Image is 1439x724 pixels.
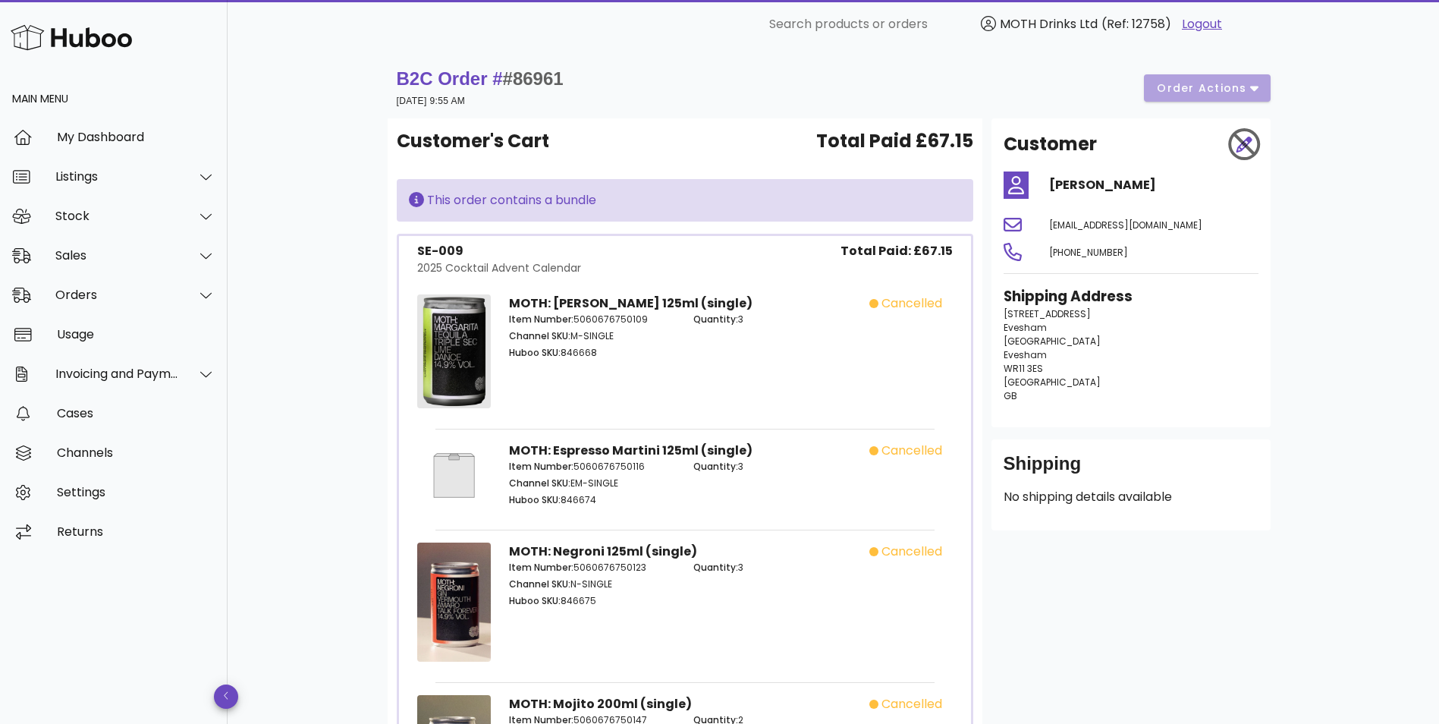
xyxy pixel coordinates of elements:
[503,68,564,89] span: #86961
[509,561,675,574] p: 5060676750123
[693,460,859,474] p: 3
[509,493,675,507] p: 846674
[881,695,942,713] span: cancelled
[57,406,215,420] div: Cases
[509,346,561,359] span: Huboo SKU:
[509,695,692,713] strong: MOTH: Mojito 200ml (single)
[1004,286,1258,307] h3: Shipping Address
[693,460,738,473] span: Quantity:
[1004,452,1258,488] div: Shipping
[397,127,549,155] span: Customer's Cart
[417,543,492,662] img: Product Image
[57,130,215,144] div: My Dashboard
[1004,376,1101,389] span: [GEOGRAPHIC_DATA]
[509,313,675,326] p: 5060676750109
[1101,15,1171,33] span: (Ref: 12758)
[1004,488,1258,506] p: No shipping details available
[881,442,942,460] span: cancelled
[397,68,564,89] strong: B2C Order #
[57,524,215,539] div: Returns
[693,313,859,326] p: 3
[1004,389,1017,402] span: GB
[1004,362,1043,375] span: WR11 3ES
[1004,321,1047,334] span: Evesham
[509,460,573,473] span: Item Number:
[55,209,179,223] div: Stock
[1004,348,1047,361] span: Evesham
[509,578,675,591] p: N-SINGLE
[509,294,752,312] strong: MOTH: [PERSON_NAME] 125ml (single)
[509,594,561,607] span: Huboo SKU:
[397,96,466,106] small: [DATE] 9:55 AM
[1049,176,1258,194] h4: [PERSON_NAME]
[1004,335,1101,348] span: [GEOGRAPHIC_DATA]
[693,313,738,326] span: Quantity:
[409,191,961,209] div: This order contains a bundle
[509,477,675,490] p: EM-SINGLE
[881,543,942,561] span: cancelled
[509,313,573,326] span: Item Number:
[509,493,561,506] span: Huboo SKU:
[417,442,492,509] img: Product Image
[509,329,675,343] p: M-SINGLE
[57,445,215,460] div: Channels
[1004,307,1091,320] span: [STREET_ADDRESS]
[509,329,570,342] span: Channel SKU:
[881,294,942,313] span: cancelled
[509,561,573,574] span: Item Number:
[509,543,697,560] strong: MOTH: Negroni 125ml (single)
[816,127,973,155] span: Total Paid £67.15
[55,367,179,381] div: Invoicing and Payments
[1004,131,1097,158] h2: Customer
[509,460,675,474] p: 5060676750116
[1000,15,1098,33] span: MOTH Drinks Ltd
[509,442,752,459] strong: MOTH: Espresso Martini 125ml (single)
[1049,246,1128,259] span: [PHONE_NUMBER]
[57,485,215,499] div: Settings
[57,327,215,342] div: Usage
[55,288,179,302] div: Orders
[509,477,570,489] span: Channel SKU:
[55,248,179,263] div: Sales
[417,242,581,260] div: SE-009
[417,260,581,276] div: 2025 Cocktail Advent Calendar
[509,594,675,608] p: 846675
[417,294,492,408] img: Product Image
[11,21,132,54] img: Huboo Logo
[55,169,179,184] div: Listings
[1049,219,1202,231] span: [EMAIL_ADDRESS][DOMAIN_NAME]
[1182,15,1222,33] a: Logout
[509,578,570,590] span: Channel SKU:
[693,561,738,574] span: Quantity:
[693,561,859,574] p: 3
[509,346,675,360] p: 846668
[840,242,953,260] span: Total Paid: £67.15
